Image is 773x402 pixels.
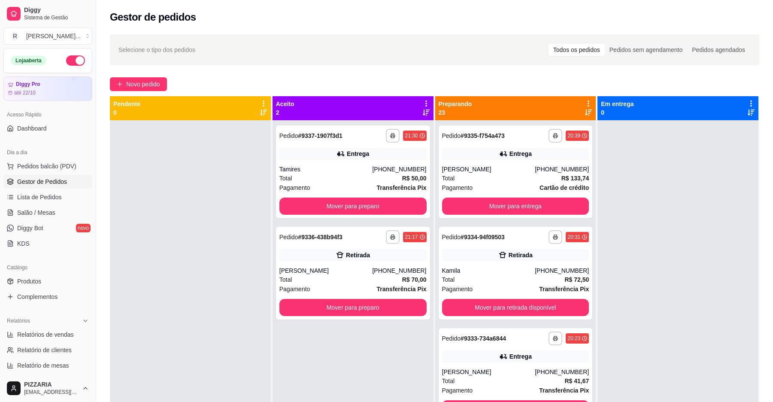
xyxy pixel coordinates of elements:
strong: R$ 72,50 [564,276,589,283]
p: 23 [439,108,472,117]
a: Relatório de clientes [3,343,92,357]
strong: Transferência Pix [377,286,427,292]
span: Selecione o tipo dos pedidos [118,45,195,55]
div: Pedidos agendados [687,44,750,56]
a: Diggy Botnovo [3,221,92,235]
div: [PHONE_NUMBER] [535,165,589,174]
a: Diggy Proaté 22/10 [3,76,92,101]
span: Sistema de Gestão [24,14,89,21]
span: Pagamento [279,284,310,294]
span: Pedido [442,132,461,139]
div: 20:23 [567,335,580,342]
span: Pedido [442,335,461,342]
article: até 22/10 [14,89,36,96]
a: Complementos [3,290,92,304]
span: Total [279,174,292,183]
button: PIZZARIA[EMAIL_ADDRESS][DOMAIN_NAME] [3,378,92,399]
strong: Transferência Pix [377,184,427,191]
div: [PHONE_NUMBER] [372,266,426,275]
p: Em entrega [601,100,634,108]
a: Relatório de fidelidadenovo [3,374,92,388]
strong: R$ 133,74 [561,175,589,182]
p: Pendente [113,100,140,108]
div: 21:17 [405,234,418,241]
button: Pedidos balcão (PDV) [3,159,92,173]
div: [PERSON_NAME] [279,266,373,275]
a: KDS [3,237,92,250]
span: R [11,32,19,40]
div: 21:30 [405,132,418,139]
div: Retirada [509,251,533,259]
article: Diggy Pro [16,81,40,88]
div: Entrega [509,149,532,158]
div: Loja aberta [11,56,46,65]
div: 20:39 [567,132,580,139]
span: Relatório de clientes [17,346,72,354]
span: plus [117,81,123,87]
a: Relatório de mesas [3,359,92,372]
span: Total [442,376,455,386]
div: Dia a dia [3,146,92,159]
a: Relatórios de vendas [3,328,92,341]
span: Pagamento [442,386,473,395]
strong: Transferência Pix [539,387,589,394]
p: 2 [276,108,294,117]
span: Total [442,174,455,183]
span: Produtos [17,277,41,286]
p: Aceito [276,100,294,108]
a: Dashboard [3,122,92,135]
button: Mover para retirada disponível [442,299,589,316]
div: Kamila [442,266,535,275]
div: [PERSON_NAME] ... [26,32,81,40]
div: [PHONE_NUMBER] [535,266,589,275]
p: Preparando [439,100,472,108]
button: Novo pedido [110,77,167,91]
span: Complementos [17,292,58,301]
div: 20:31 [567,234,580,241]
span: Relatórios [7,317,30,324]
strong: # 9337-1907f3d1 [298,132,343,139]
span: Relatórios de vendas [17,330,74,339]
span: Lista de Pedidos [17,193,62,201]
strong: R$ 50,00 [402,175,427,182]
strong: R$ 70,00 [402,276,427,283]
a: Produtos [3,274,92,288]
a: DiggySistema de Gestão [3,3,92,24]
h2: Gestor de pedidos [110,10,196,24]
a: Gestor de Pedidos [3,175,92,189]
div: Catálogo [3,261,92,274]
strong: Cartão de crédito [540,184,589,191]
button: Mover para preparo [279,299,427,316]
button: Alterar Status [66,55,85,66]
button: Mover para preparo [279,198,427,215]
span: Gestor de Pedidos [17,177,67,186]
span: Diggy Bot [17,224,43,232]
span: Total [279,275,292,284]
strong: R$ 41,67 [564,378,589,384]
div: Entrega [347,149,369,158]
strong: # 9336-438b94f3 [298,234,343,241]
button: Mover para entrega [442,198,589,215]
strong: # 9334-94f09503 [461,234,505,241]
p: 0 [113,108,140,117]
span: Pedido [442,234,461,241]
strong: Transferência Pix [539,286,589,292]
strong: # 9333-734a6844 [461,335,506,342]
button: Select a team [3,27,92,45]
div: Retirada [346,251,370,259]
div: Todos os pedidos [549,44,605,56]
span: Pedido [279,234,298,241]
span: Relatório de mesas [17,361,69,370]
div: [PERSON_NAME] [442,165,535,174]
span: Pagamento [442,284,473,294]
span: Salão / Mesas [17,208,55,217]
div: [PHONE_NUMBER] [535,368,589,376]
p: 0 [601,108,634,117]
span: KDS [17,239,30,248]
strong: # 9335-f754a473 [461,132,505,139]
div: Pedidos sem agendamento [605,44,687,56]
div: Acesso Rápido [3,108,92,122]
a: Salão / Mesas [3,206,92,219]
span: Pagamento [279,183,310,192]
span: PIZZARIA [24,381,79,389]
